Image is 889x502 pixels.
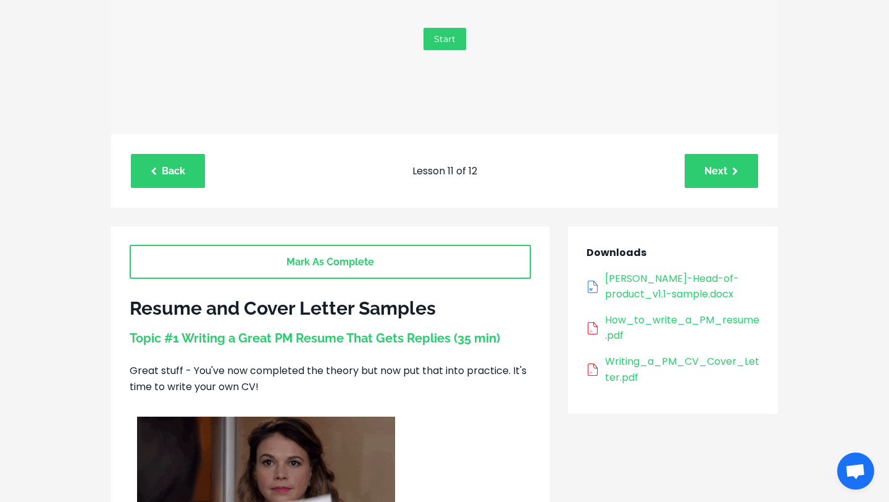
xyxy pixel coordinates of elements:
[19,218,648,239] p: Click the below to get started
[130,363,531,394] p: Great stuff - You've now completed the theory but now put that into practice. It's time to write ...
[605,354,759,385] div: Writing_a_PM_CV_Cover_Letter.pdf
[586,322,599,334] img: acrobat.png
[586,281,599,293] img: word.png
[586,354,759,385] a: Writing_a_PM_CV_Cover_Letter.pdf
[130,294,531,323] h1: Resume and Cover Letter Samples
[605,312,759,344] div: How_to_write_a_PM_resume.pdf
[130,245,531,279] a: Mark As Complete
[211,163,678,179] p: Lesson 11 of 12
[605,271,759,302] div: [PERSON_NAME]-Head-of-product_v1.1-sample.docx
[130,331,500,346] a: Topic #1 Writing a Great PM Resume That Gets Replies (35 min)
[685,154,758,188] a: Next
[586,245,759,261] p: Downloads
[312,270,355,292] a: Start
[586,364,599,376] img: acrobat.png
[837,453,874,490] div: Open chat
[586,312,759,344] a: How_to_write_a_PM_resume.pdf
[131,154,205,188] a: Back
[586,271,759,302] a: [PERSON_NAME]-Head-of-product_v1.1-sample.docx
[19,83,648,146] h1: Want to revise "Topic #17 How to Land Job Offers - Writing a Great PM Resume" on the Go?
[227,178,440,192] strong: Get a copy of the slides in your email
